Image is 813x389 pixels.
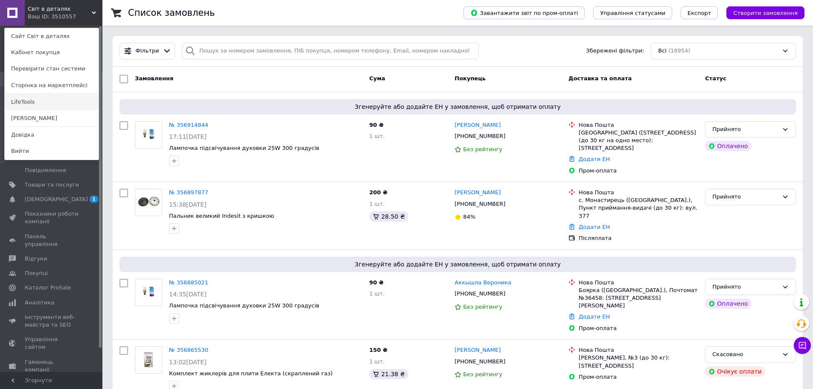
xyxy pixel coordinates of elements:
span: 1 [90,196,98,203]
a: [PERSON_NAME] [455,121,501,129]
div: [PHONE_NUMBER] [453,288,507,299]
span: 1 шт. [369,201,385,207]
span: 15:38[DATE] [169,201,207,208]
span: 150 ₴ [369,347,388,353]
a: LifeTools [5,94,99,110]
span: Управління статусами [600,10,665,16]
a: Комплект жиклерів для плити Електа (скраплений газ) [169,370,332,377]
a: Додати ЕН [579,224,610,230]
div: с. Монастирець ([GEOGRAPHIC_DATA].), Пункт приймання-видачі (до 30 кг): вул. 377 [579,196,698,220]
span: Без рейтингу [463,304,502,310]
span: Всі [658,47,667,55]
div: Нова Пошта [579,346,698,354]
span: 14:35[DATE] [169,291,207,298]
input: Пошук за номером замовлення, ПІБ покупця, номером телефону, Email, номером накладної [182,43,479,59]
a: Додати ЕН [579,156,610,162]
span: Повідомлення [25,167,66,174]
span: Статус [705,75,726,82]
span: Доставка та оплата [568,75,632,82]
span: Cума [369,75,385,82]
a: Фото товару [135,346,162,374]
a: № 356897877 [169,189,208,196]
span: Замовлення [135,75,173,82]
span: Показники роботи компанії [25,210,79,225]
button: Експорт [681,6,718,19]
a: Створити замовлення [718,9,804,16]
span: [DEMOGRAPHIC_DATA] [25,196,88,203]
a: Сторінка на маркетплейсі [5,77,99,94]
a: № 356865530 [169,347,208,353]
a: Додати ЕН [579,313,610,320]
div: Прийнято [712,193,778,202]
span: Покупці [25,269,48,277]
div: [PHONE_NUMBER] [453,356,507,367]
div: [GEOGRAPHIC_DATA] ([STREET_ADDRESS] (до 30 кг на одно место): [STREET_ADDRESS] [579,129,698,152]
a: Лампочка підсвічування духовки 25W 300 градусів [169,145,319,151]
span: 1 шт. [369,358,385,365]
span: (16954) [668,47,691,54]
button: Чат з покупцем [794,337,811,354]
a: Фото товару [135,279,162,306]
div: Скасовано [712,350,778,359]
span: 17:11[DATE] [169,133,207,140]
div: Післяплата [579,234,698,242]
a: Аккышла Вероника [455,279,511,287]
button: Створити замовлення [726,6,804,19]
span: Відгуки [25,255,47,263]
div: Прийнято [712,125,778,134]
span: Покупець [455,75,486,82]
a: Пальник великий Indesit з кришкою [169,213,274,219]
span: Без рейтингу [463,146,502,152]
span: Каталог ProSale [25,284,71,292]
span: 1 шт. [369,290,385,297]
a: Лампочка підсвічування духовки 25W 300 градусів [169,302,319,309]
a: Перевірити стан системи [5,61,99,77]
div: [PHONE_NUMBER] [453,199,507,210]
img: Фото товару [135,350,162,370]
div: Пром-оплата [579,167,698,175]
div: 21.38 ₴ [369,369,408,379]
div: [PHONE_NUMBER] [453,131,507,142]
div: Прийнято [712,283,778,292]
span: 90 ₴ [369,122,384,128]
span: 84% [463,214,475,220]
span: Управління сайтом [25,336,79,351]
div: Ваш ID: 3510557 [28,13,64,20]
a: [PERSON_NAME] [5,110,99,126]
a: Сайт Світ в деталях [5,28,99,44]
span: Без рейтингу [463,371,502,377]
div: Боярка ([GEOGRAPHIC_DATA].), Почтомат №36458: [STREET_ADDRESS][PERSON_NAME] [579,287,698,310]
a: Довідка [5,127,99,143]
a: [PERSON_NAME] [455,189,501,197]
span: 1 шт. [369,133,385,139]
span: Товари та послуги [25,181,79,189]
span: Згенеруйте або додайте ЕН у замовлення, щоб отримати оплату [123,260,793,269]
a: [PERSON_NAME] [455,346,501,354]
span: Гаманець компанії [25,358,79,374]
span: Інструменти веб-майстра та SEO [25,313,79,329]
img: Фото товару [135,282,162,302]
div: Оплачено [705,298,751,309]
a: Фото товару [135,189,162,216]
img: Фото товару [135,125,162,145]
a: № 356885021 [169,279,208,286]
div: [PERSON_NAME], №3 (до 30 кг): [STREET_ADDRESS] [579,354,698,369]
span: 13:02[DATE] [169,359,207,366]
div: Нова Пошта [579,121,698,129]
h1: Список замовлень [128,8,215,18]
span: 90 ₴ [369,279,384,286]
div: Очікує оплати [705,366,765,377]
div: Нова Пошта [579,279,698,287]
div: Пром-оплата [579,325,698,332]
span: Збережені фільтри: [586,47,644,55]
span: Панель управління [25,233,79,248]
a: № 356914844 [169,122,208,128]
button: Завантажити звіт по пром-оплаті [463,6,585,19]
img: Фото товару [135,193,162,213]
span: Світ в деталях [28,5,92,13]
span: Згенеруйте або додайте ЕН у замовлення, щоб отримати оплату [123,102,793,111]
div: Пром-оплата [579,373,698,381]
